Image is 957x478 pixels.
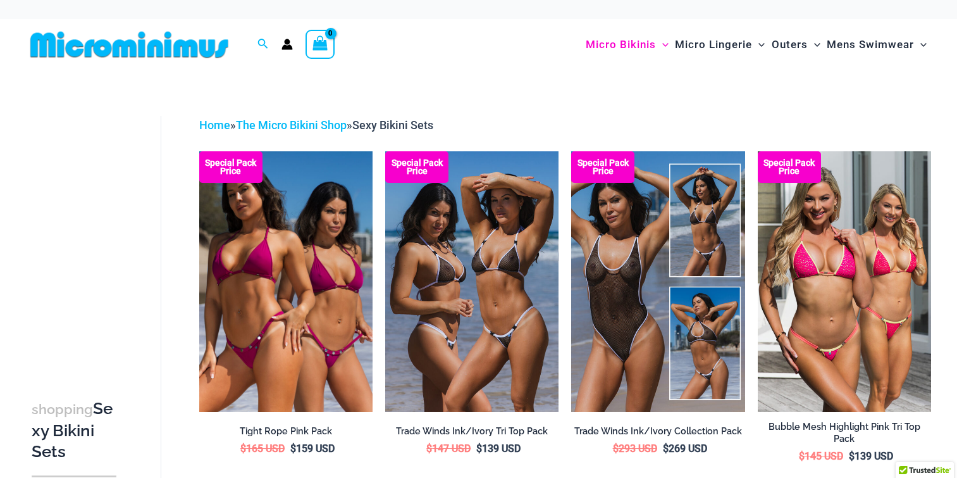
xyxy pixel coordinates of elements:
[240,443,246,455] span: $
[290,443,296,455] span: $
[571,425,744,437] h2: Trade Winds Ink/Ivory Collection Pack
[613,443,657,455] bdi: 293 USD
[772,28,808,61] span: Outers
[758,151,931,412] a: Tri Top Pack F Tri Top Pack BTri Top Pack B
[824,25,930,64] a: Mens SwimwearMenu ToggleMenu Toggle
[352,118,433,132] span: Sexy Bikini Sets
[199,425,373,437] h2: Tight Rope Pink Pack
[476,443,482,455] span: $
[306,30,335,59] a: View Shopping Cart, empty
[281,39,293,50] a: Account icon link
[769,25,824,64] a: OutersMenu ToggleMenu Toggle
[656,28,669,61] span: Menu Toggle
[758,421,931,444] h2: Bubble Mesh Highlight Pink Tri Top Pack
[32,401,93,417] span: shopping
[583,25,672,64] a: Micro BikinisMenu ToggleMenu Toggle
[799,450,805,462] span: $
[758,151,931,412] img: Tri Top Pack F
[581,23,932,66] nav: Site Navigation
[586,28,656,61] span: Micro Bikinis
[385,425,559,437] h2: Trade Winds Ink/Ivory Tri Top Pack
[290,443,335,455] bdi: 159 USD
[199,425,373,442] a: Tight Rope Pink Pack
[199,118,433,132] span: » »
[799,450,843,462] bdi: 145 USD
[199,118,230,132] a: Home
[752,28,765,61] span: Menu Toggle
[199,151,373,412] a: Collection Pack F Collection Pack B (3)Collection Pack B (3)
[385,151,559,412] a: Top Bum Pack Top Bum Pack bTop Bum Pack b
[571,151,744,412] img: Collection Pack
[849,450,893,462] bdi: 139 USD
[914,28,927,61] span: Menu Toggle
[32,106,145,359] iframe: TrustedSite Certified
[663,443,707,455] bdi: 269 USD
[675,28,752,61] span: Micro Lingerie
[808,28,820,61] span: Menu Toggle
[236,118,347,132] a: The Micro Bikini Shop
[240,443,285,455] bdi: 165 USD
[613,443,619,455] span: $
[571,151,744,412] a: Collection Pack Collection Pack b (1)Collection Pack b (1)
[385,425,559,442] a: Trade Winds Ink/Ivory Tri Top Pack
[849,450,855,462] span: $
[426,443,432,455] span: $
[25,30,233,59] img: MM SHOP LOGO FLAT
[571,159,634,175] b: Special Pack Price
[663,443,669,455] span: $
[199,159,262,175] b: Special Pack Price
[827,28,914,61] span: Mens Swimwear
[476,443,521,455] bdi: 139 USD
[426,443,471,455] bdi: 147 USD
[257,37,269,53] a: Search icon link
[385,159,448,175] b: Special Pack Price
[672,25,768,64] a: Micro LingerieMenu ToggleMenu Toggle
[571,425,744,442] a: Trade Winds Ink/Ivory Collection Pack
[758,159,821,175] b: Special Pack Price
[199,151,373,412] img: Collection Pack F
[758,421,931,450] a: Bubble Mesh Highlight Pink Tri Top Pack
[385,151,559,412] img: Top Bum Pack
[32,398,116,463] h3: Sexy Bikini Sets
